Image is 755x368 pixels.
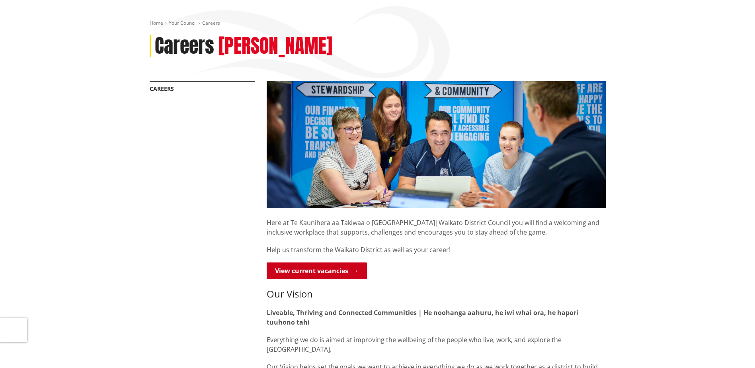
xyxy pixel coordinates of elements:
img: Ngaaruawaahia staff discussing planning [267,81,606,208]
h1: Careers [155,35,214,58]
a: Your Council [169,20,197,26]
a: Careers [150,85,174,92]
p: Here at Te Kaunihera aa Takiwaa o [GEOGRAPHIC_DATA]|Waikato District Council you will find a welc... [267,208,606,237]
h2: [PERSON_NAME] [219,35,332,58]
p: Help us transform the Waikato District as well as your career! [267,245,606,254]
p: Everything we do is aimed at improving the wellbeing of the people who live, work, and explore th... [267,335,606,354]
strong: Liveable, Thriving and Connected Communities | He noohanga aahuru, he iwi whai ora, he hapori tuu... [267,308,578,327]
iframe: Messenger Launcher [718,335,747,363]
nav: breadcrumb [150,20,606,27]
a: View current vacancies [267,262,367,279]
h3: Our Vision [267,288,606,300]
a: Home [150,20,163,26]
span: Careers [202,20,220,26]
